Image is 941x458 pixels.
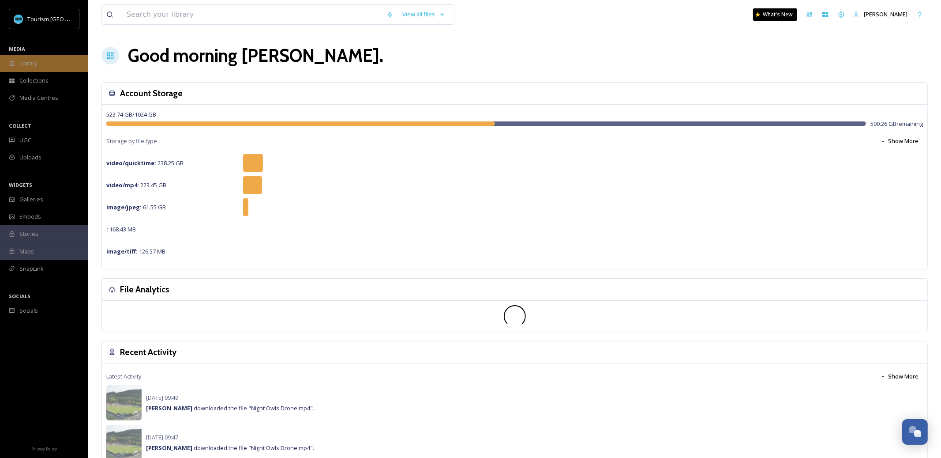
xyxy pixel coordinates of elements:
span: Embeds [19,212,41,221]
span: Collections [19,76,49,85]
span: WIDGETS [9,182,32,188]
button: Show More [876,132,923,150]
span: 126.57 MB [106,247,165,255]
strong: video/quicktime : [106,159,156,167]
strong: image/tiff : [106,247,138,255]
input: Search your library [122,5,382,24]
span: Media Centres [19,94,58,102]
strong: : [106,225,108,233]
a: View all files [398,6,450,23]
span: Uploads [19,153,41,162]
span: Library [19,59,37,68]
a: What's New [753,8,797,21]
span: 168.43 MB [106,225,136,233]
span: COLLECT [9,122,31,129]
span: [DATE] 09:49 [146,394,178,401]
span: MEDIA [9,45,25,52]
span: Tourism [GEOGRAPHIC_DATA] [27,15,106,23]
span: 61.55 GB [106,203,166,211]
span: 223.45 GB [106,181,166,189]
span: 238.25 GB [106,159,184,167]
h3: Account Storage [120,87,183,100]
h1: Good morning [PERSON_NAME] . [128,42,383,69]
span: Latest Activity [106,372,141,381]
strong: image/jpeg : [106,203,142,211]
span: Galleries [19,195,43,204]
span: Storage by file type [106,137,157,145]
h3: File Analytics [120,283,169,296]
span: SOCIALS [9,293,30,299]
span: [PERSON_NAME] [864,10,907,18]
span: Stories [19,230,38,238]
button: Show More [876,368,923,385]
span: SnapLink [19,265,44,273]
span: [DATE] 09:47 [146,433,178,441]
span: Socials [19,307,38,315]
a: [PERSON_NAME] [849,6,912,23]
img: 63d0e4c1-4f99-4985-a2b0-2af6175d57e7.jpg [106,385,142,420]
span: downloaded the file "Night Owls Drone.mp4". [146,404,314,412]
span: downloaded the file "Night Owls Drone.mp4". [146,444,314,452]
span: UGC [19,136,31,144]
img: tourism_nanaimo_logo.jpeg [14,15,23,23]
span: Privacy Policy [31,446,57,452]
span: 523.74 GB / 1024 GB [106,110,156,118]
span: 500.26 GB remaining [870,120,923,128]
strong: [PERSON_NAME] [146,404,192,412]
a: Privacy Policy [31,443,57,454]
span: Maps [19,247,34,256]
button: Open Chat [902,419,928,445]
strong: [PERSON_NAME] [146,444,192,452]
strong: video/mp4 : [106,181,139,189]
h3: Recent Activity [120,346,176,359]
